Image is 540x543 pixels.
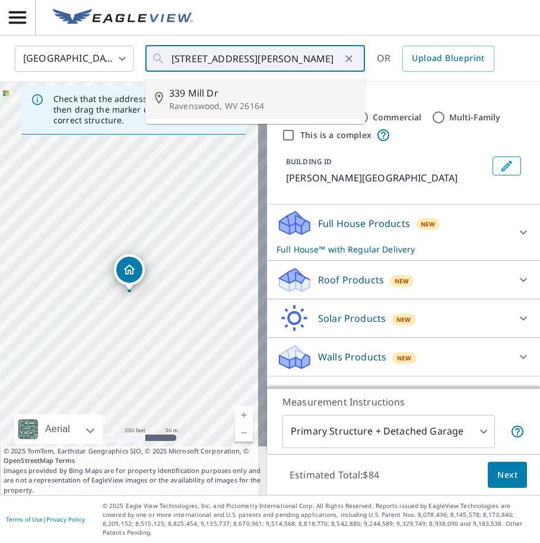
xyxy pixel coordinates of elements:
span: 339 Mill Dr [169,86,355,100]
button: Edit building 1 [493,156,521,175]
a: Current Level 17, Zoom In [235,406,253,424]
a: Privacy Policy [46,515,85,523]
a: Terms [55,456,75,465]
a: EV Logo [46,2,200,34]
p: BUILDING ID [286,156,332,167]
a: Current Level 17, Zoom Out [235,424,253,442]
input: Search by address or latitude-longitude [171,42,341,75]
a: Terms of Use [6,515,43,523]
label: Commercial [373,111,422,123]
div: Dropped pin, building 1, Residential property, Diederich Blvd Ashland, KY 41101 [114,254,145,291]
p: Check that the address is accurate, then drag the marker over the correct structure. [53,94,207,126]
p: Full House Products [318,216,410,231]
div: Solar ProductsNew [277,304,531,333]
p: Estimated Total: $84 [280,462,389,488]
p: Full House™ with Regular Delivery [277,243,509,255]
span: Next [497,468,517,483]
div: Aerial [14,414,103,444]
div: Walls ProductsNew [277,343,531,371]
span: New [397,353,412,363]
div: Aerial [42,414,74,444]
span: Your report will include the primary structure and a detached garage if one exists. [510,424,525,439]
label: This is a complex [300,129,371,141]
span: New [396,315,411,324]
button: Clear [341,50,357,67]
span: Upload Blueprint [412,51,484,66]
p: Ravenswood, WV 26164 [169,100,355,112]
p: Solar Products [318,311,386,325]
div: Primary Structure + Detached Garage [282,415,495,448]
button: Next [488,462,527,488]
a: OpenStreetMap [4,456,53,465]
span: © 2025 TomTom, Earthstar Geographics SIO, © 2025 Microsoft Corporation, © [4,446,263,466]
p: [PERSON_NAME][GEOGRAPHIC_DATA] [286,171,488,185]
span: New [395,276,409,286]
div: Full House ProductsNewFull House™ with Regular Delivery [277,209,531,255]
p: Measurement Instructions [282,395,525,409]
label: Multi-Family [449,111,501,123]
div: [GEOGRAPHIC_DATA] [15,42,134,75]
a: Upload Blueprint [402,46,494,72]
div: PROPERTY TYPE [281,96,526,107]
span: New [421,219,436,229]
img: EV Logo [53,9,193,27]
div: Roof ProductsNew [277,266,531,294]
p: Walls Products [318,350,386,364]
p: Roof Products [318,273,384,287]
p: © 2025 Eagle View Technologies, Inc. and Pictometry International Corp. All Rights Reserved. Repo... [103,502,534,537]
div: OR [377,46,494,72]
p: | [6,516,85,523]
